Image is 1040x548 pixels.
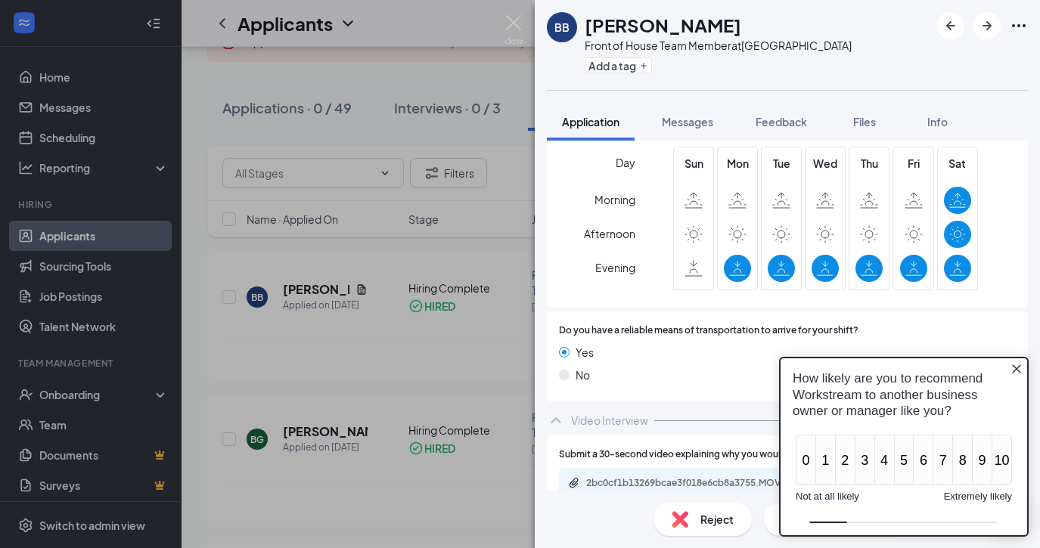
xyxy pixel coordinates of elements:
[595,186,635,213] span: Morning
[585,12,741,38] h1: [PERSON_NAME]
[595,254,635,281] span: Evening
[937,12,964,39] button: ArrowLeftNew
[568,477,580,489] svg: Paperclip
[942,17,960,35] svg: ArrowLeftNew
[571,413,648,428] div: Video Interview
[639,61,648,70] svg: Plus
[680,155,707,172] span: Sun
[768,155,795,172] span: Tue
[559,324,858,338] span: Do you have a reliable means of transportation to arrive for your shift?
[978,17,996,35] svg: ArrowRight
[576,344,594,361] span: Yes
[547,411,565,429] svg: ChevronUp
[756,115,807,128] span: Feedback
[700,511,734,528] span: Reject
[724,155,751,172] span: Mon
[562,115,619,128] span: Application
[855,155,883,172] span: Thu
[927,115,948,128] span: Info
[812,155,839,172] span: Wed
[616,154,635,171] span: Day
[554,20,570,35] div: BB
[662,115,713,128] span: Messages
[585,57,652,73] button: PlusAdd a tag
[1010,17,1028,35] svg: Ellipses
[584,220,635,247] span: Afternoon
[973,12,1001,39] button: ArrowRight
[586,477,798,489] div: 2bc0cf1b13269bcae3f018e6cb8a3755.MOV
[559,447,875,462] span: Submit a 30-second video explaining why you would like to join our team.
[585,38,852,53] div: Front of House Team Member at [GEOGRAPHIC_DATA]
[900,155,927,172] span: Fri
[853,115,876,128] span: Files
[576,367,590,383] span: No
[768,345,1040,548] iframe: Sprig User Feedback Dialog
[944,155,971,172] span: Sat
[568,477,813,491] a: Paperclip2bc0cf1b13269bcae3f018e6cb8a3755.MOV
